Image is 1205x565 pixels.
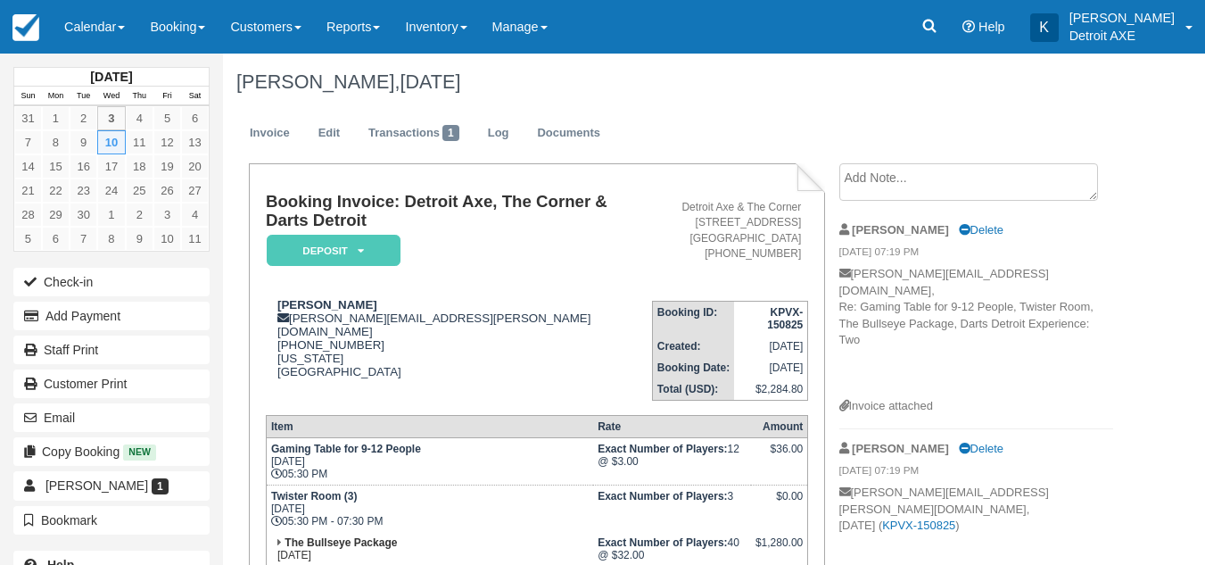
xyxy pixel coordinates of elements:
[593,485,751,532] td: 3
[70,179,97,203] a: 23
[734,378,808,401] td: $2,284.80
[767,306,803,331] strong: KPVX-150825
[181,154,209,179] a: 20
[45,478,148,493] span: [PERSON_NAME]
[97,227,125,251] a: 8
[1030,13,1059,42] div: K
[13,403,210,432] button: Email
[13,302,210,330] button: Add Payment
[14,87,42,106] th: Sun
[598,490,727,503] strong: Exact Number of Players
[266,193,652,229] h1: Booking Invoice: Detroit Axe, The Corner & Darts Detroit
[97,154,125,179] a: 17
[126,227,153,251] a: 9
[852,442,949,455] strong: [PERSON_NAME]
[42,130,70,154] a: 8
[266,298,652,378] div: [PERSON_NAME][EMAIL_ADDRESS][PERSON_NAME][DOMAIN_NAME] [PHONE_NUMBER] [US_STATE] [GEOGRAPHIC_DATA]
[734,336,808,357] td: [DATE]
[652,357,734,378] th: Booking Date:
[126,106,153,130] a: 4
[277,298,377,312] strong: [PERSON_NAME]
[652,378,734,401] th: Total (USD):
[153,227,181,251] a: 10
[236,116,303,151] a: Invoice
[70,154,97,179] a: 16
[959,442,1003,455] a: Delete
[839,398,1114,415] div: Invoice attached
[12,14,39,41] img: checkfront-main-nav-mini-logo.png
[14,106,42,130] a: 31
[90,70,132,84] strong: [DATE]
[882,519,955,532] a: KPVX-150825
[593,415,751,437] th: Rate
[652,336,734,357] th: Created:
[659,200,801,262] address: Detroit Axe & The Corner [STREET_ADDRESS] [GEOGRAPHIC_DATA] [PHONE_NUMBER]
[153,130,181,154] a: 12
[42,203,70,227] a: 29
[97,106,125,130] a: 3
[959,223,1003,237] a: Delete
[14,154,42,179] a: 14
[598,443,727,455] strong: Exact Number of Players
[305,116,353,151] a: Edit
[70,87,97,106] th: Tue
[13,506,210,535] button: Bookmark
[153,203,181,227] a: 3
[400,71,460,93] span: [DATE]
[126,203,153,227] a: 2
[652,301,734,336] th: Booking ID:
[97,87,125,106] th: Wed
[13,268,210,296] button: Check-in
[14,130,42,154] a: 7
[181,179,209,203] a: 27
[13,437,210,466] button: Copy Booking New
[123,445,156,460] span: New
[271,443,421,455] strong: Gaming Table for 9-12 People
[978,20,1005,34] span: Help
[271,490,357,503] strong: Twister Room (3)
[266,485,593,532] td: [DATE] 05:30 PM - 07:30 PM
[266,437,593,485] td: [DATE] 05:30 PM
[126,130,153,154] a: 11
[70,130,97,154] a: 9
[152,478,169,494] span: 1
[70,227,97,251] a: 7
[266,415,593,437] th: Item
[126,87,153,106] th: Thu
[962,21,975,33] i: Help
[153,87,181,106] th: Fri
[42,154,70,179] a: 15
[181,130,209,154] a: 13
[126,179,153,203] a: 25
[153,179,181,203] a: 26
[475,116,523,151] a: Log
[42,227,70,251] a: 6
[42,106,70,130] a: 1
[267,235,400,266] em: Deposit
[13,471,210,500] a: [PERSON_NAME] 1
[14,203,42,227] a: 28
[755,536,803,563] div: $1,280.00
[593,437,751,485] td: 12 @ $3.00
[524,116,614,151] a: Documents
[14,227,42,251] a: 5
[236,71,1113,93] h1: [PERSON_NAME],
[266,234,394,267] a: Deposit
[13,336,210,364] a: Staff Print
[181,203,209,227] a: 4
[42,87,70,106] th: Mon
[181,87,209,106] th: Sat
[839,266,1114,398] p: [PERSON_NAME][EMAIL_ADDRESS][DOMAIN_NAME], Re: Gaming Table for 9-12 People, Twister Room, The Bu...
[751,415,808,437] th: Amount
[13,370,210,398] a: Customer Print
[755,443,803,469] div: $36.00
[97,203,125,227] a: 1
[355,116,473,151] a: Transactions1
[70,203,97,227] a: 30
[97,130,125,154] a: 10
[181,227,209,251] a: 11
[839,463,1114,483] em: [DATE] 07:19 PM
[285,536,397,549] strong: The Bullseye Package
[153,106,181,130] a: 5
[97,179,125,203] a: 24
